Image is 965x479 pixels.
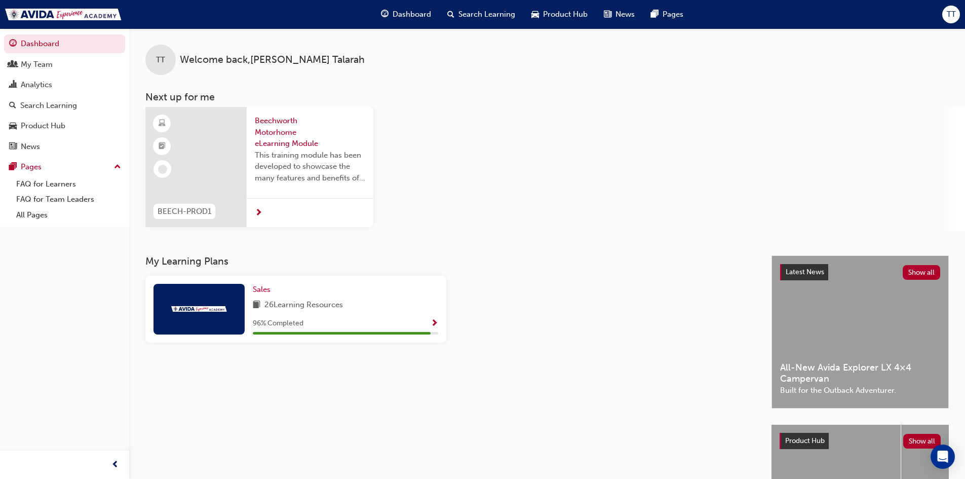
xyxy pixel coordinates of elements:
span: TT [156,54,165,66]
span: search-icon [447,8,454,21]
a: FAQ for Learners [12,176,125,192]
span: learningRecordVerb_NONE-icon [158,165,167,174]
a: BEECH-PROD1Beechworth Motorhome eLearning ModuleThis training module has been developed to showca... [145,107,373,227]
a: All Pages [12,207,125,223]
img: Trak [171,306,227,312]
span: news-icon [9,142,17,152]
button: Pages [4,158,125,176]
h3: Next up for me [129,91,965,103]
span: Show Progress [431,319,438,328]
div: Pages [21,161,42,173]
a: Search Learning [4,96,125,115]
span: Welcome back , [PERSON_NAME] Talarah [180,54,365,66]
button: Show all [903,265,941,280]
a: My Team [4,55,125,74]
a: FAQ for Team Leaders [12,192,125,207]
span: next-icon [255,209,262,218]
span: Search Learning [458,9,515,20]
span: people-icon [9,60,17,69]
button: Show all [903,434,941,449]
span: news-icon [604,8,611,21]
span: guage-icon [9,40,17,49]
button: TT [942,6,960,23]
span: pages-icon [9,163,17,172]
span: 96 % Completed [253,318,303,329]
a: pages-iconPages [643,4,691,25]
span: Product Hub [785,436,825,445]
div: My Team [21,59,53,70]
span: Sales [253,285,271,294]
a: Sales [253,284,275,296]
span: Latest News [786,268,824,276]
a: guage-iconDashboard [373,4,439,25]
a: Dashboard [4,34,125,53]
a: car-iconProduct Hub [523,4,596,25]
a: Analytics [4,76,125,94]
span: This training module has been developed to showcase the many features and benefits of the all new... [255,150,365,184]
div: Product Hub [21,120,65,132]
div: News [21,141,40,153]
span: booktick-icon [159,140,166,153]
span: learningResourceType_ELEARNING-icon [159,117,166,130]
a: Product HubShow all [780,433,941,449]
div: Search Learning [20,100,77,112]
a: Latest NewsShow allAll-New Avida Explorer LX 4×4 CampervanBuilt for the Outback Adventurer. [771,255,949,409]
span: All-New Avida Explorer LX 4×4 Campervan [780,362,940,385]
span: BEECH-PROD1 [158,206,211,217]
span: pages-icon [651,8,659,21]
span: Beechworth Motorhome eLearning Module [255,115,365,150]
h3: My Learning Plans [145,255,755,267]
span: up-icon [114,161,121,174]
button: Show Progress [431,317,438,330]
span: Pages [663,9,683,20]
span: 26 Learning Resources [264,299,343,312]
span: car-icon [531,8,539,21]
span: car-icon [9,122,17,131]
span: News [615,9,635,20]
span: TT [947,9,956,20]
span: guage-icon [381,8,389,21]
span: Product Hub [543,9,588,20]
span: search-icon [9,101,16,110]
div: Open Intercom Messenger [931,445,955,469]
div: Analytics [21,79,52,91]
a: news-iconNews [596,4,643,25]
a: Product Hub [4,117,125,135]
a: Latest NewsShow all [780,264,940,280]
span: book-icon [253,299,260,312]
span: Dashboard [393,9,431,20]
span: chart-icon [9,81,17,90]
span: prev-icon [111,459,119,471]
span: Built for the Outback Adventurer. [780,385,940,396]
a: search-iconSearch Learning [439,4,523,25]
button: DashboardMy TeamAnalyticsSearch LearningProduct HubNews [4,32,125,158]
img: Trak [5,9,122,20]
a: News [4,137,125,156]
